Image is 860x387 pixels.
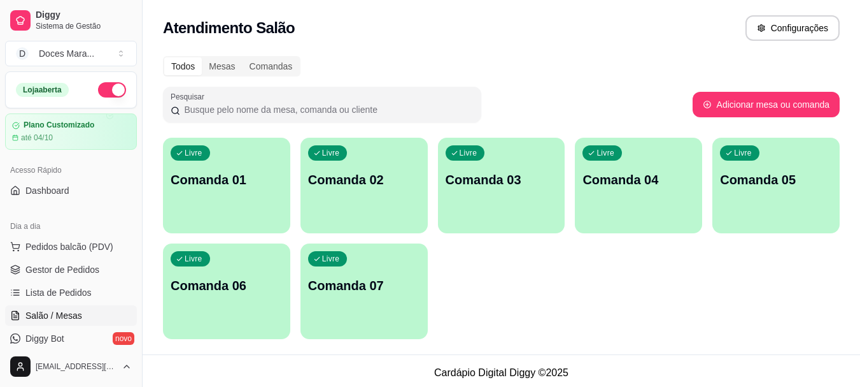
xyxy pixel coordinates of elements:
a: Plano Customizadoaté 04/10 [5,113,137,150]
span: Diggy [36,10,132,21]
a: DiggySistema de Gestão [5,5,137,36]
p: Comanda 04 [582,171,694,189]
p: Livre [322,148,340,158]
label: Pesquisar [171,91,209,102]
div: Mesas [202,57,242,75]
p: Livre [596,148,614,158]
button: Configurações [745,15,840,41]
button: LivreComanda 07 [300,244,428,339]
div: Comandas [243,57,300,75]
button: Select a team [5,41,137,66]
a: Gestor de Pedidos [5,259,137,280]
input: Pesquisar [180,103,474,116]
p: Comanda 06 [171,277,283,295]
button: LivreComanda 02 [300,138,428,233]
h2: Atendimento Salão [163,18,295,38]
p: Livre [185,148,202,158]
p: Livre [734,148,752,158]
button: LivreComanda 06 [163,244,290,339]
span: Dashboard [25,184,69,197]
span: Salão / Mesas [25,309,82,322]
span: Gestor de Pedidos [25,263,99,276]
p: Comanda 03 [446,171,558,189]
article: Plano Customizado [24,120,94,130]
a: Salão / Mesas [5,305,137,326]
button: LivreComanda 04 [575,138,702,233]
span: Pedidos balcão (PDV) [25,240,113,253]
a: Diggy Botnovo [5,328,137,349]
span: Diggy Bot [25,332,64,345]
p: Comanda 01 [171,171,283,189]
button: Adicionar mesa ou comanda [693,92,840,117]
article: até 04/10 [21,133,53,143]
div: Acesso Rápido [5,160,137,180]
div: Dia a dia [5,216,137,237]
span: D [16,47,29,60]
button: Pedidos balcão (PDV) [5,237,137,257]
div: Loja aberta [16,83,69,97]
p: Comanda 07 [308,277,420,295]
div: Todos [164,57,202,75]
span: Lista de Pedidos [25,286,92,299]
p: Comanda 05 [720,171,832,189]
button: LivreComanda 05 [712,138,840,233]
button: LivreComanda 01 [163,138,290,233]
span: Sistema de Gestão [36,21,132,31]
p: Livre [322,254,340,264]
p: Livre [460,148,477,158]
a: Dashboard [5,180,137,201]
p: Comanda 02 [308,171,420,189]
button: LivreComanda 03 [438,138,565,233]
div: Doces Mara ... [39,47,94,60]
button: Alterar Status [98,82,126,98]
a: Lista de Pedidos [5,282,137,303]
button: [EMAIL_ADDRESS][DOMAIN_NAME] [5,351,137,382]
p: Livre [185,254,202,264]
span: [EMAIL_ADDRESS][DOMAIN_NAME] [36,361,116,372]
